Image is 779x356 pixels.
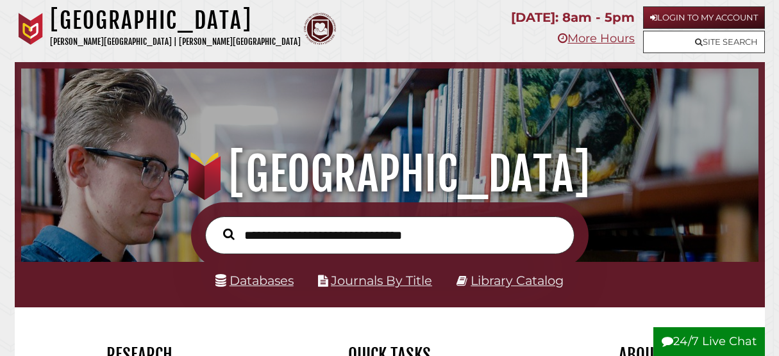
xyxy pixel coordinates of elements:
[223,228,235,240] i: Search
[643,6,765,29] a: Login to My Account
[558,31,635,45] a: More Hours
[33,146,747,202] h1: [GEOGRAPHIC_DATA]
[511,6,635,29] p: [DATE]: 8am - 5pm
[471,273,564,288] a: Library Catalog
[331,273,432,288] a: Journals By Title
[217,225,241,243] button: Search
[215,273,294,288] a: Databases
[50,35,301,49] p: [PERSON_NAME][GEOGRAPHIC_DATA] | [PERSON_NAME][GEOGRAPHIC_DATA]
[50,6,301,35] h1: [GEOGRAPHIC_DATA]
[643,31,765,53] a: Site Search
[304,13,336,45] img: Calvin Theological Seminary
[15,13,47,45] img: Calvin University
